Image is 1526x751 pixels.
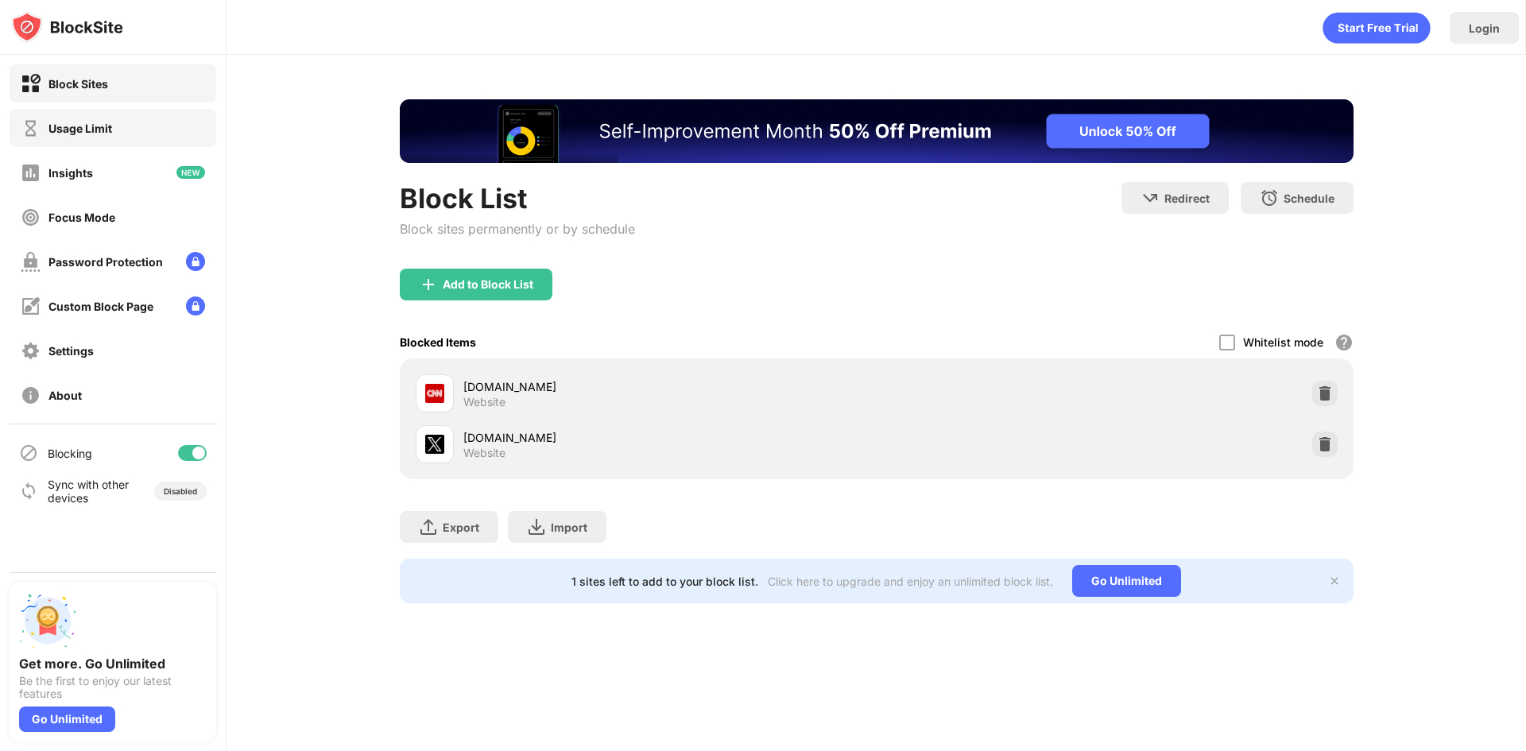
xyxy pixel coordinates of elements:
[11,11,123,43] img: logo-blocksite.svg
[463,378,877,395] div: [DOMAIN_NAME]
[19,675,207,700] div: Be the first to enjoy our latest features
[48,166,93,180] div: Insights
[164,486,197,496] div: Disabled
[176,166,205,179] img: new-icon.svg
[571,575,758,588] div: 1 sites left to add to your block list.
[400,99,1354,163] iframe: Banner
[1284,192,1334,205] div: Schedule
[48,389,82,402] div: About
[21,252,41,272] img: password-protection-off.svg
[1243,335,1323,349] div: Whitelist mode
[400,221,635,237] div: Block sites permanently or by schedule
[48,77,108,91] div: Block Sites
[186,252,205,271] img: lock-menu.svg
[551,521,587,534] div: Import
[463,446,505,460] div: Website
[21,385,41,405] img: about-off.svg
[21,163,41,183] img: insights-off.svg
[48,255,163,269] div: Password Protection
[21,74,41,94] img: block-on.svg
[1323,12,1431,44] div: animation
[21,341,41,361] img: settings-off.svg
[463,395,505,409] div: Website
[21,296,41,316] img: customize-block-page-off.svg
[48,447,92,460] div: Blocking
[48,478,130,505] div: Sync with other devices
[463,429,877,446] div: [DOMAIN_NAME]
[400,182,635,215] div: Block List
[48,122,112,135] div: Usage Limit
[425,384,444,403] img: favicons
[19,706,115,732] div: Go Unlimited
[21,207,41,227] img: focus-off.svg
[1328,575,1341,587] img: x-button.svg
[1469,21,1500,35] div: Login
[19,656,207,672] div: Get more. Go Unlimited
[1072,565,1181,597] div: Go Unlimited
[19,443,38,463] img: blocking-icon.svg
[768,575,1053,588] div: Click here to upgrade and enjoy an unlimited block list.
[19,482,38,501] img: sync-icon.svg
[21,118,41,138] img: time-usage-off.svg
[48,344,94,358] div: Settings
[1164,192,1210,205] div: Redirect
[48,211,115,224] div: Focus Mode
[48,300,153,313] div: Custom Block Page
[425,435,444,454] img: favicons
[443,521,479,534] div: Export
[19,592,76,649] img: push-unlimited.svg
[186,296,205,315] img: lock-menu.svg
[400,335,476,349] div: Blocked Items
[443,278,533,291] div: Add to Block List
